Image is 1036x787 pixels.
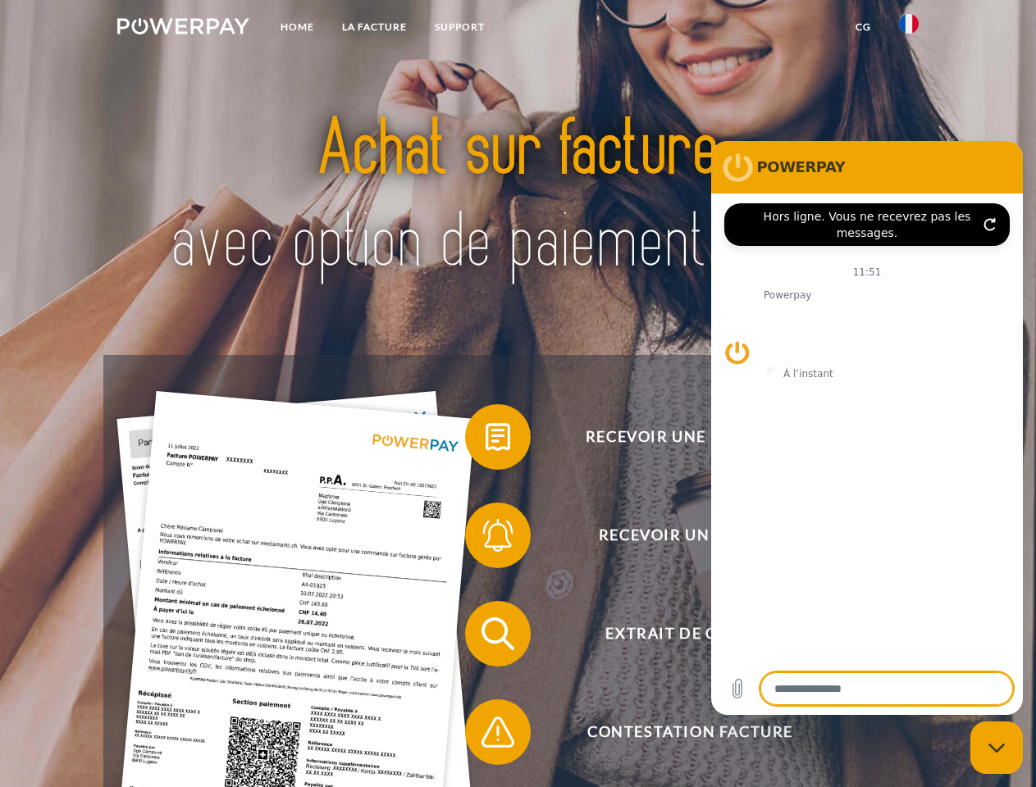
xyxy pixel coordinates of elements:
img: fr [899,14,919,34]
img: qb_search.svg [477,613,518,654]
img: qb_warning.svg [477,712,518,753]
img: qb_bell.svg [477,515,518,556]
button: Recevoir un rappel? [465,503,892,568]
button: Contestation Facture [465,699,892,765]
img: qb_bill.svg [477,416,518,457]
button: Recevoir une facture ? [465,404,892,470]
img: logo-powerpay-white.svg [117,18,249,34]
img: title-powerpay_fr.svg [157,79,879,314]
a: Home [267,12,328,42]
span: Recevoir une facture ? [489,404,891,470]
iframe: Fenêtre de messagerie [711,141,1023,715]
span: Contestation Facture [489,699,891,765]
span: Recevoir un rappel? [489,503,891,568]
iframe: Bouton de lancement de la fenêtre de messagerie, conversation en cours [970,721,1023,774]
span: Extrait de compte [489,601,891,666]
a: Support [421,12,499,42]
a: LA FACTURE [328,12,421,42]
button: Extrait de compte [465,601,892,666]
a: CG [842,12,885,42]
